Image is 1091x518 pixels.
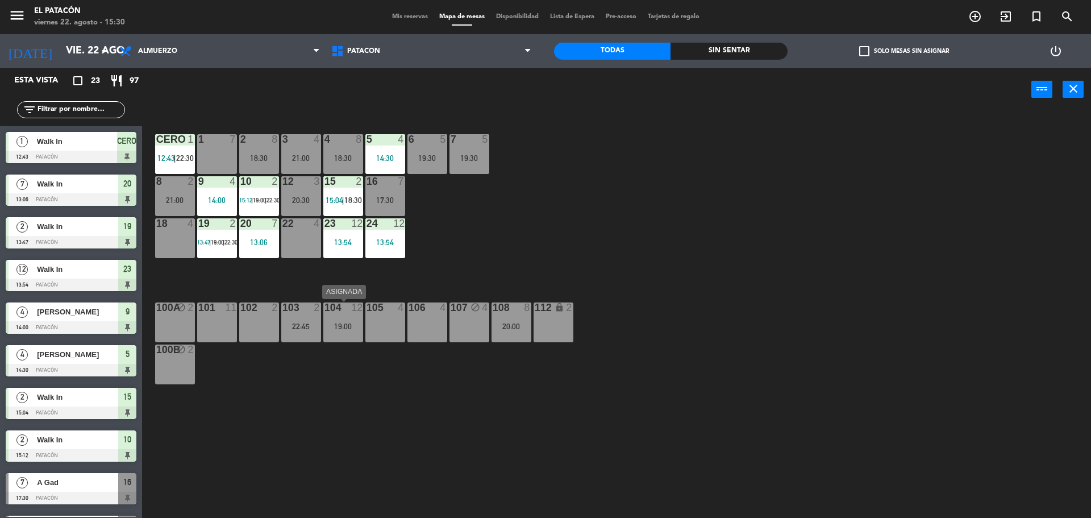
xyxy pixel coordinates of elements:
[347,47,380,55] span: Patacón
[117,134,136,148] span: CERO
[176,154,194,163] span: 22:30
[356,176,363,187] div: 2
[253,197,266,204] span: 19:00
[322,285,366,299] div: ASIGNADA
[323,154,363,162] div: 18:30
[365,154,405,162] div: 14:30
[492,322,531,330] div: 20:00
[1030,10,1043,23] i: turned_in_not
[282,176,283,187] div: 12
[324,176,325,187] div: 15
[123,475,131,489] span: 16
[211,239,224,246] span: 19:00
[16,221,28,233] span: 2
[272,134,278,144] div: 8
[157,154,175,163] span: 12:43
[1067,82,1080,96] i: close
[482,302,489,313] div: 4
[398,176,405,187] div: 7
[36,103,124,116] input: Filtrar por nombre...
[524,302,531,313] div: 8
[155,196,195,204] div: 21:00
[859,46,949,56] label: Solo mesas sin asignar
[968,10,982,23] i: add_circle_outline
[999,10,1013,23] i: exit_to_app
[230,218,236,229] div: 2
[16,477,28,488] span: 7
[16,392,28,403] span: 2
[209,239,211,246] span: |
[9,7,26,24] i: menu
[126,305,130,318] span: 9
[156,176,157,187] div: 8
[123,390,131,404] span: 15
[324,218,325,229] div: 23
[16,179,28,190] span: 7
[409,302,409,313] div: 106
[37,263,118,275] span: Walk In
[281,322,321,330] div: 22:45
[386,14,434,20] span: Mis reservas
[37,221,118,233] span: Walk In
[859,46,869,56] span: check_box_outline_blank
[225,302,236,313] div: 11
[440,134,447,144] div: 5
[37,391,118,403] span: Walk In
[272,218,278,229] div: 7
[600,14,642,20] span: Pre-acceso
[34,17,125,28] div: viernes 22. agosto - 15:30
[642,14,705,20] span: Tarjetas de regalo
[671,43,787,60] div: Sin sentar
[174,154,176,163] span: |
[239,238,279,246] div: 13:06
[123,262,131,276] span: 23
[16,349,28,360] span: 4
[156,218,157,229] div: 18
[554,43,671,60] div: Todas
[37,135,117,147] span: Walk In
[314,302,320,313] div: 2
[240,134,241,144] div: 2
[367,218,367,229] div: 24
[37,349,118,360] span: [PERSON_NAME]
[555,302,564,312] i: lock
[176,345,186,354] i: block
[1049,44,1063,58] i: power_settings_new
[470,302,480,312] i: block
[265,197,266,204] span: |
[23,103,36,117] i: filter_list
[490,14,544,20] span: Disponibilidad
[449,154,489,162] div: 19:30
[223,239,224,246] span: |
[440,302,447,313] div: 4
[1063,81,1084,98] button: close
[138,47,177,55] span: Almuerzo
[240,218,241,229] div: 20
[156,134,157,144] div: CERO
[566,302,573,313] div: 2
[37,306,118,318] span: [PERSON_NAME]
[230,176,236,187] div: 4
[188,345,194,355] div: 2
[188,134,194,144] div: 1
[344,196,362,205] span: 18:30
[239,197,252,204] span: 15:12
[16,136,28,147] span: 1
[282,218,283,229] div: 22
[16,434,28,446] span: 2
[356,134,363,144] div: 8
[188,302,194,313] div: 2
[130,74,139,88] span: 97
[188,176,194,187] div: 2
[71,74,85,88] i: crop_square
[239,154,279,162] div: 18:30
[351,218,363,229] div: 12
[272,302,278,313] div: 2
[110,74,123,88] i: restaurant
[251,197,253,204] span: |
[123,433,131,446] span: 10
[323,238,363,246] div: 13:54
